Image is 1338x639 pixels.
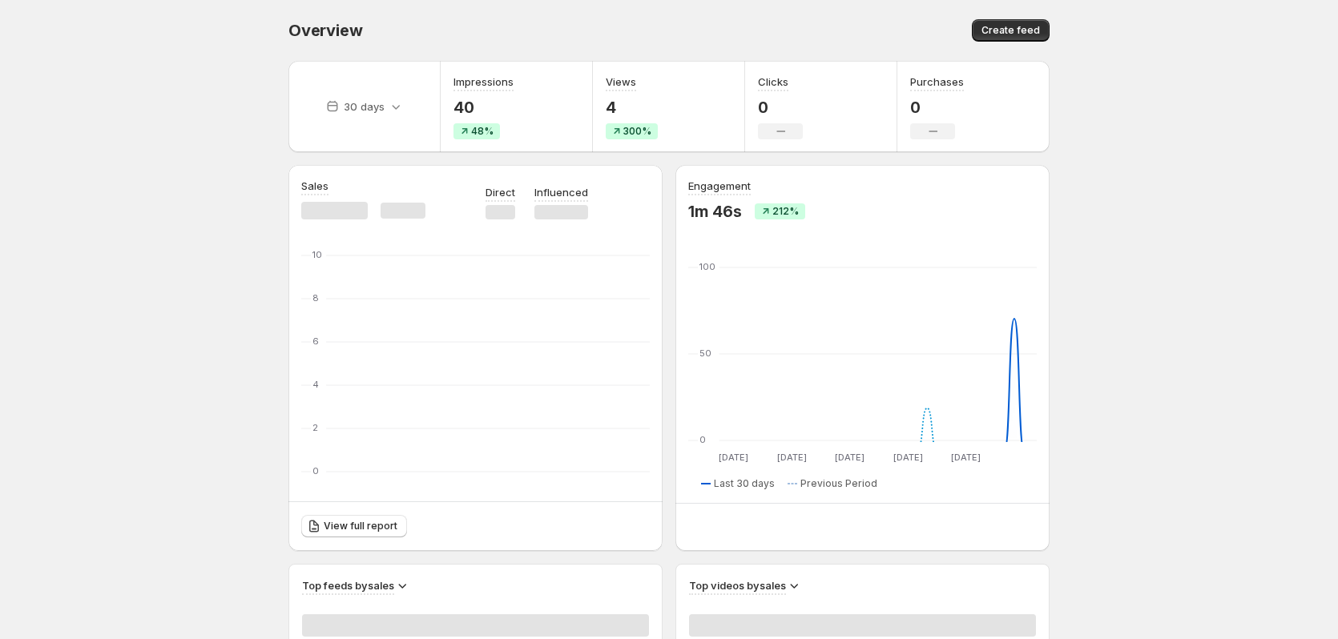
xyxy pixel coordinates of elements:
text: 8 [312,292,319,303]
button: Create feed [972,19,1050,42]
span: Previous Period [800,477,877,490]
text: [DATE] [835,452,864,463]
text: [DATE] [777,452,807,463]
span: Overview [288,21,362,40]
span: Last 30 days [714,477,775,490]
h3: Clicks [758,74,788,90]
span: Create feed [981,24,1040,37]
text: 10 [312,249,322,260]
span: 300% [623,125,651,138]
p: 0 [910,98,964,117]
text: 4 [312,379,319,390]
text: 50 [699,348,711,359]
h3: Top videos by sales [689,577,786,593]
h3: Views [606,74,636,90]
span: View full report [324,520,397,532]
text: [DATE] [893,452,923,463]
h3: Impressions [453,74,514,90]
h3: Top feeds by sales [302,577,394,593]
text: 2 [312,422,318,433]
span: 212% [772,205,799,218]
text: 100 [699,261,715,272]
a: View full report [301,515,407,537]
text: 0 [312,465,319,476]
h3: Sales [301,178,328,194]
p: Direct [486,184,515,200]
span: 48% [471,125,494,138]
h3: Engagement [688,178,751,194]
p: Influenced [534,184,588,200]
p: 40 [453,98,514,117]
h3: Purchases [910,74,964,90]
text: [DATE] [719,452,748,463]
p: 1m 46s [688,202,742,221]
text: [DATE] [951,452,981,463]
p: 0 [758,98,803,117]
p: 30 days [344,98,385,115]
text: 6 [312,336,319,347]
text: 0 [699,434,706,445]
p: 4 [606,98,658,117]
